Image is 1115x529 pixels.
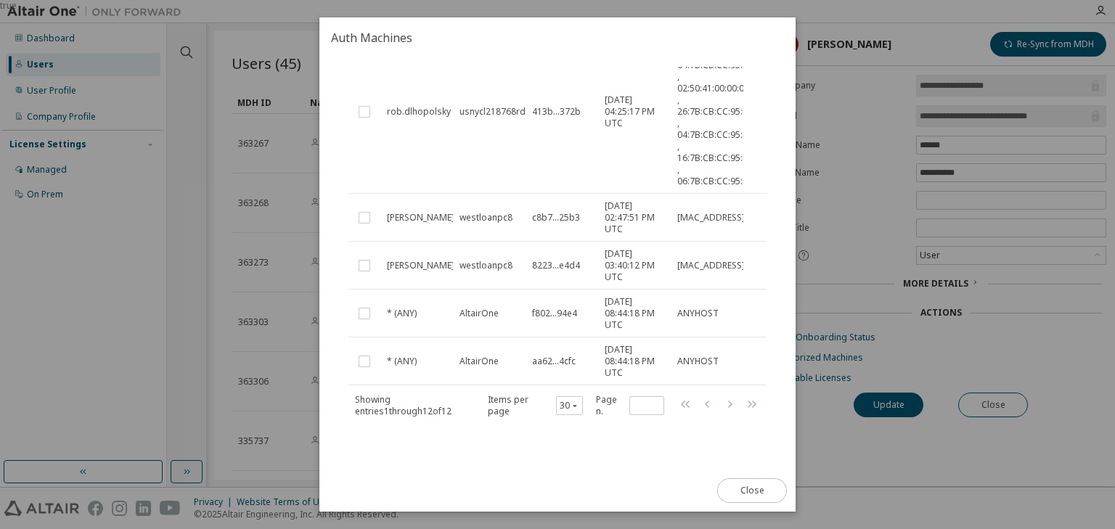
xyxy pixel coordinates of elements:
[319,17,796,58] h2: Auth Machines
[532,106,581,118] span: 413b...372b
[532,356,576,367] span: aa62...4cfc
[595,394,664,417] span: Page n.
[677,356,719,367] span: ANYHOST
[460,308,499,319] span: AltairOne
[560,400,579,411] button: 30
[488,394,582,417] span: Items per page
[605,296,664,331] span: [DATE] 08:44:18 PM UTC
[460,356,499,367] span: AltairOne
[355,393,452,417] span: Showing entries 1 through 12 of 12
[677,308,719,319] span: ANYHOST
[460,260,512,271] span: westloanpc8
[677,36,752,187] span: FC:5C:EE:38:AD:EA , 04:7B:CB:CC:95:F6 , 02:50:41:00:00:01 , 26:7B:CB:CC:95:F6 , 04:7B:CB:CC:95:F7...
[717,478,787,503] button: Close
[387,356,417,367] span: * (ANY)
[532,308,577,319] span: f802...94e4
[532,260,580,271] span: 8223...e4d4
[605,344,664,379] span: [DATE] 08:44:18 PM UTC
[677,260,745,271] span: [MAC_ADDRESS]
[460,212,512,224] span: westloanpc8
[532,212,580,224] span: c8b7...25b3
[605,94,664,129] span: [DATE] 04:25:17 PM UTC
[387,106,451,118] span: rob.dlhopolsky
[387,260,504,271] span: [PERSON_NAME].Dlhopolsky
[387,308,417,319] span: * (ANY)
[677,212,745,224] span: [MAC_ADDRESS]
[387,212,504,224] span: [PERSON_NAME].Dlhopolsky
[605,248,664,283] span: [DATE] 03:40:12 PM UTC
[460,106,526,118] span: usnycl218768rd
[605,200,664,235] span: [DATE] 02:47:51 PM UTC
